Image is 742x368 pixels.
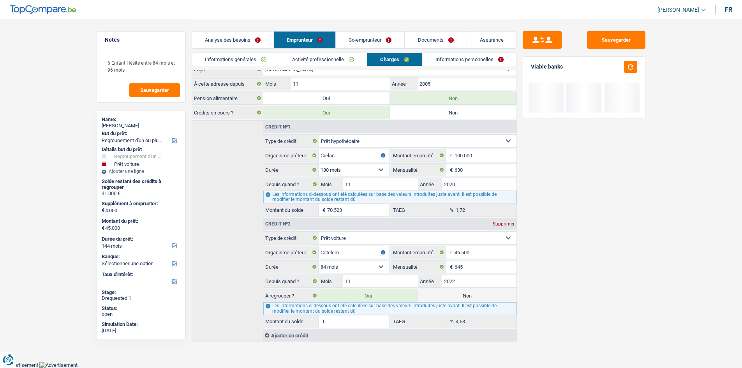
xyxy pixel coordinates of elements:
div: 41.000 € [102,190,181,197]
label: Année [390,77,418,90]
div: Ajouter une ligne [102,169,181,174]
div: Drequested 1 [102,295,181,301]
a: Documents [405,32,466,48]
label: Organisme prêteur [263,246,319,259]
label: Non [418,289,516,302]
span: [PERSON_NAME] [657,7,699,13]
label: Oui [263,92,390,104]
label: Organisme prêteur [263,149,319,162]
label: Depuis quand ? [263,275,319,287]
label: Durée du prêt: [102,236,179,242]
a: Co-emprunteur [336,32,404,48]
a: Emprunteur [274,32,335,48]
label: Crédits en cours ? [192,106,263,119]
input: AAAA [442,275,516,287]
label: Année [418,275,442,287]
label: Depuis quand ? [263,178,319,190]
div: Name: [102,116,181,123]
label: Type de crédit [263,232,319,244]
label: Non [390,106,516,119]
label: Année [418,178,442,190]
span: € [446,149,455,162]
input: AAAA [418,77,516,90]
div: Supprimer [491,222,516,226]
label: Mois [263,77,291,90]
label: Mensualité [391,164,446,176]
a: Informations générales [192,53,279,66]
input: MM [291,77,390,90]
div: Stage: [102,289,181,296]
span: € [102,207,104,213]
span: % [446,204,456,216]
a: Charges [367,53,422,66]
label: Mois [319,275,343,287]
label: Durée [263,164,319,176]
div: fr [725,6,732,13]
h5: Notes [105,37,178,43]
img: TopCompare Logo [10,5,76,14]
a: Activité professionnelle [279,53,367,66]
span: € [319,315,327,328]
label: Pension alimentaire [192,92,263,104]
label: Supplément à emprunter: [102,201,179,207]
label: TAEG [391,315,446,328]
div: Les informations ci-dessous ont été calculées sur base des valeurs introduites juste avant. Il es... [263,302,516,315]
div: Ajouter un crédit [263,329,516,341]
label: Durée [263,261,319,273]
div: [DATE] [102,328,181,334]
div: Viable banks [531,63,563,70]
div: Solde restant des crédits à regrouper [102,178,181,190]
label: Type de crédit [263,135,319,147]
label: Montant emprunté [391,246,446,259]
span: Sauvegarder [140,88,169,93]
div: Détails but du prêt [102,146,181,153]
span: € [446,164,455,176]
label: Montant du prêt: [102,218,179,224]
input: AAAA [442,178,516,190]
a: Assurance [467,32,516,48]
label: TAEG [391,204,446,216]
span: % [446,315,456,328]
label: Oui [319,289,418,302]
div: Simulation Date: [102,321,181,328]
button: Sauvegarder [129,83,180,97]
a: [PERSON_NAME] [651,4,706,16]
a: Analyse des besoins [192,32,273,48]
div: Crédit nº2 [263,222,293,226]
div: Les informations ci-dessous ont été calculées sur base des valeurs introduites juste avant. Il es... [263,191,516,203]
label: Taux d'intérêt: [102,271,179,278]
label: Mois [319,178,343,190]
div: [PERSON_NAME] [102,123,181,129]
div: open [102,311,181,317]
label: Montant emprunté [391,149,446,162]
input: MM [343,275,418,287]
input: MM [343,178,418,190]
a: Informations personnelles [423,53,516,66]
span: € [102,225,104,231]
label: Oui [263,106,390,119]
label: À cette adresse depuis [192,77,263,90]
div: Crédit nº1 [263,125,293,129]
button: Sauvegarder [587,31,645,49]
label: Mensualité [391,261,446,273]
label: But du prêt: [102,130,179,137]
label: Montant du solde [263,315,319,328]
label: À regrouper ? [263,289,319,302]
span: € [319,204,327,216]
div: Status: [102,305,181,312]
label: Non [390,92,516,104]
span: € [446,261,455,273]
label: Montant du solde [263,204,319,216]
span: € [446,246,455,259]
label: Banque: [102,254,179,260]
